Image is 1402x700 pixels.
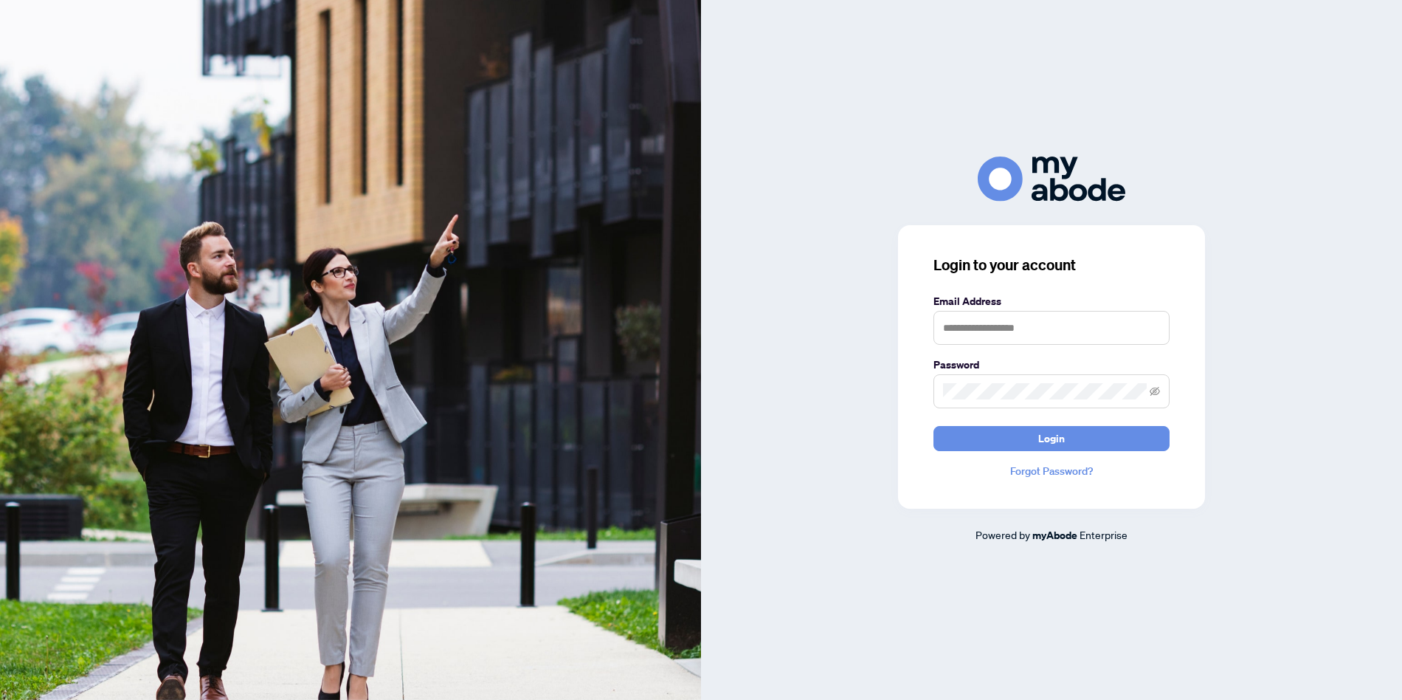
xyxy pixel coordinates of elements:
label: Password [933,357,1170,373]
h3: Login to your account [933,255,1170,275]
button: Login [933,426,1170,451]
a: myAbode [1032,527,1077,543]
span: Powered by [975,528,1030,541]
label: Email Address [933,293,1170,309]
span: eye-invisible [1150,386,1160,397]
a: Forgot Password? [933,463,1170,479]
img: ma-logo [978,157,1125,202]
span: Login [1038,427,1065,450]
span: Enterprise [1080,528,1128,541]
